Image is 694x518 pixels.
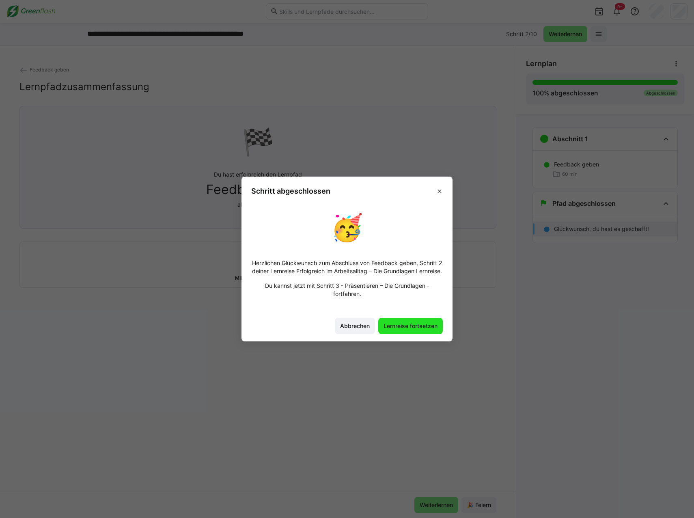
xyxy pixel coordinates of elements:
p: Herzlichen Glückwunsch zum Abschluss von Feedback geben, Schritt 2 deiner Lernreise Erfolgreich i... [251,259,443,275]
span: Lernreise fortsetzen [382,322,439,330]
p: Du kannst jetzt mit Schritt 3 - Präsentieren – Die Grundlagen - fortfahren. [251,282,443,298]
button: Lernreise fortsetzen [378,318,443,334]
h3: Schritt abgeschlossen [251,186,330,196]
span: Abbrechen [339,322,371,330]
button: Abbrechen [335,318,375,334]
p: 🥳 [331,209,363,246]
